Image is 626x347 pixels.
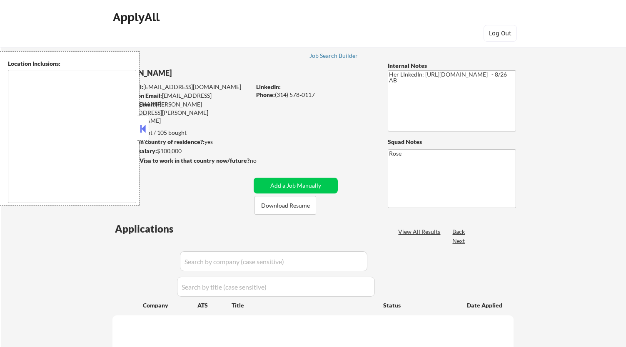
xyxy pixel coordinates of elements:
[256,91,374,99] div: (314) 578‑0117
[452,228,466,236] div: Back
[309,53,358,59] div: Job Search Builder
[232,301,375,310] div: Title
[388,138,516,146] div: Squad Notes
[112,138,205,145] strong: Can work in country of residence?:
[115,224,197,234] div: Applications
[112,138,248,146] div: yes
[143,301,197,310] div: Company
[256,83,281,90] strong: LinkedIn:
[112,157,251,164] strong: Will need Visa to work in that country now/future?:
[8,59,136,68] div: Location Inclusions:
[112,100,251,125] div: [PERSON_NAME][EMAIL_ADDRESS][PERSON_NAME][DOMAIN_NAME]
[254,178,338,193] button: Add a Job Manually
[112,129,251,137] div: 70 sent / 105 bought
[250,156,274,165] div: no
[180,251,367,271] input: Search by company (case sensitive)
[112,68,284,78] div: [PERSON_NAME]
[383,297,455,312] div: Status
[113,83,251,91] div: [EMAIL_ADDRESS][DOMAIN_NAME]
[467,301,504,310] div: Date Applied
[484,25,517,42] button: Log Out
[388,62,516,70] div: Internal Notes
[452,237,466,245] div: Next
[398,228,443,236] div: View All Results
[256,91,275,98] strong: Phone:
[112,147,251,155] div: $100,000
[197,301,232,310] div: ATS
[177,277,375,297] input: Search by title (case sensitive)
[113,10,162,24] div: ApplyAll
[113,92,251,108] div: [EMAIL_ADDRESS][DOMAIN_NAME]
[254,196,316,215] button: Download Resume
